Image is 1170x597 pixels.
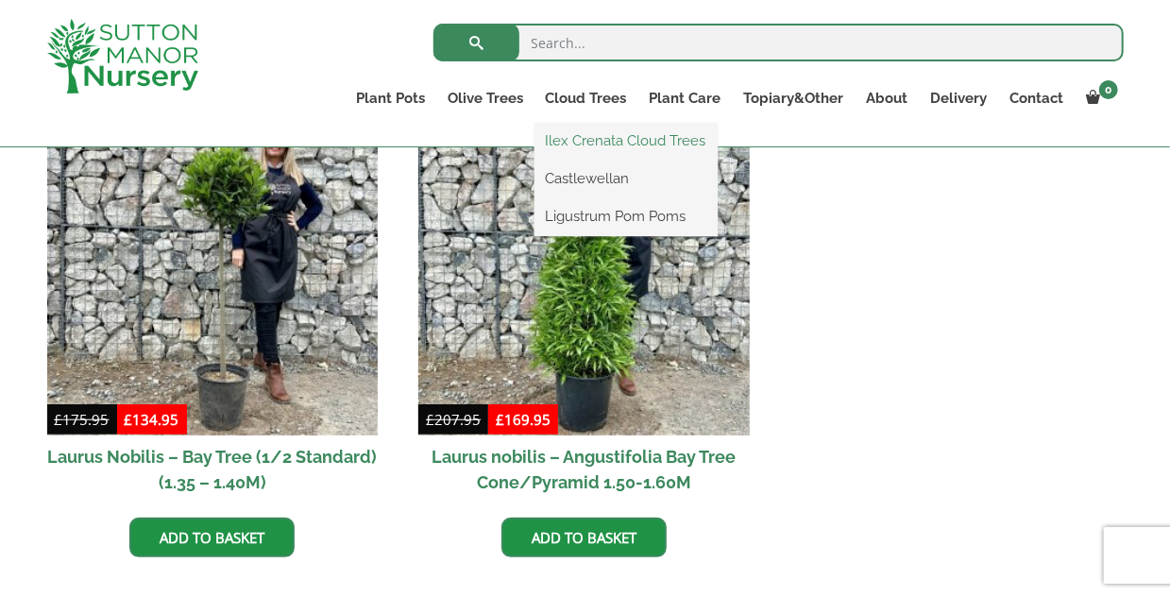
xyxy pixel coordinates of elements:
span: £ [125,410,133,429]
span: £ [55,410,63,429]
a: Add to basket: “Laurus Nobilis - Bay Tree (1/2 Standard) (1.35 - 1.40M)” [129,518,295,557]
a: Ilex Crenata Cloud Trees [534,127,718,155]
a: Sale! Laurus Nobilis – Bay Tree (1/2 Standard) (1.35 – 1.40M) [47,105,379,504]
a: Castlewellan [534,164,718,193]
img: logo [47,19,198,94]
a: Cloud Trees [534,85,638,111]
a: Plant Pots [345,85,436,111]
a: Olive Trees [436,85,534,111]
a: Contact [999,85,1076,111]
bdi: 207.95 [426,410,481,429]
span: 0 [1099,80,1118,99]
h2: Laurus Nobilis – Bay Tree (1/2 Standard) (1.35 – 1.40M) [47,435,379,503]
span: £ [426,410,434,429]
input: Search... [433,24,1124,61]
span: £ [496,410,504,429]
a: Plant Care [638,85,733,111]
a: About [856,85,920,111]
bdi: 169.95 [496,410,551,429]
bdi: 175.95 [55,410,110,429]
a: Sale! Laurus nobilis – Angustifolia Bay Tree Cone/Pyramid 1.50-1.60M [418,105,750,504]
bdi: 134.95 [125,410,179,429]
a: Delivery [920,85,999,111]
img: Laurus nobilis - Angustifolia Bay Tree Cone/Pyramid 1.50-1.60M [418,105,750,436]
a: 0 [1076,85,1124,111]
a: Ligustrum Pom Poms [534,202,718,230]
img: Laurus Nobilis - Bay Tree (1/2 Standard) (1.35 - 1.40M) [47,105,379,436]
h2: Laurus nobilis – Angustifolia Bay Tree Cone/Pyramid 1.50-1.60M [418,435,750,503]
a: Add to basket: “Laurus nobilis - Angustifolia Bay Tree Cone/Pyramid 1.50-1.60M” [501,518,667,557]
a: Topiary&Other [733,85,856,111]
